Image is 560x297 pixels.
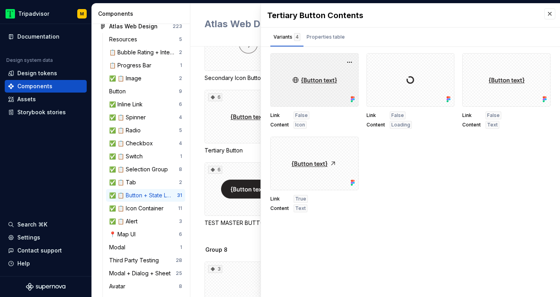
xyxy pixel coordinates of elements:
[179,140,182,147] div: 4
[205,246,227,254] span: Group 8
[106,72,185,85] a: ✅ 📋 Image2
[270,205,289,212] span: Content
[106,267,185,280] a: Modal + Dialog + Sheet25
[109,87,129,95] div: Button
[109,152,146,160] div: ✅ 📋 Switch
[179,231,182,238] div: 6
[179,101,182,108] div: 6
[205,219,292,227] div: TEST MASTER BUTTON
[80,11,84,17] div: M
[5,93,87,106] a: Assets
[5,80,87,93] a: Components
[109,48,179,56] div: 📋 Bubble Rating + Interactive Bubble Rating
[487,122,498,128] span: Text
[180,153,182,160] div: 1
[179,49,182,56] div: 2
[267,10,536,21] div: Tertiary Button Contents
[367,122,385,128] span: Content
[109,282,128,290] div: Avatar
[109,230,139,238] div: 📍 Map UI
[6,57,53,63] div: Design system data
[109,61,154,69] div: 📋 Progress Bar
[106,98,185,111] a: ✅ Inline Link6
[5,244,87,257] button: Contact support
[487,112,500,119] span: False
[205,17,292,82] div: 5Secondary Icon Button
[106,46,185,59] a: 📋 Bubble Rating + Interactive Bubble Rating2
[295,112,308,119] span: False
[391,112,404,119] span: False
[205,18,434,30] h2: ✅ 📋 Button + State Layer
[106,254,185,267] a: Third Party Testing28
[106,150,185,163] a: ✅ 📋 Switch1
[307,33,345,41] div: Properties table
[106,280,185,293] a: Avatar8
[208,265,222,273] div: 3
[176,257,182,264] div: 28
[106,111,185,124] a: ✅ 📋 Spinner4
[205,162,292,227] div: 6TEST MASTER BUTTON
[109,126,144,134] div: ✅ 📋 Radio
[179,166,182,173] div: 8
[270,122,289,128] span: Content
[295,122,305,128] span: Icon
[5,218,87,231] button: Search ⌘K
[295,196,306,202] span: True
[106,228,185,241] a: 📍 Map UI6
[109,269,174,277] div: Modal + Dialog + Sheet
[5,106,87,119] a: Storybook stories
[109,243,128,251] div: Modal
[17,82,52,90] div: Components
[106,59,185,72] a: 📋 Progress Bar1
[106,163,185,176] a: ✅ 📋 Selection Group8
[179,218,182,225] div: 3
[462,112,481,119] span: Link
[106,85,185,98] a: Button9
[109,139,156,147] div: ✅ 📋 Checkbox
[109,74,145,82] div: ✅ 📋 Image
[17,69,57,77] div: Design tokens
[6,9,15,19] img: 0ed0e8b8-9446-497d-bad0-376821b19aa5.png
[109,113,149,121] div: ✅ 📋 Spinner
[205,18,292,30] span: Atlas Web Design /
[17,33,60,41] div: Documentation
[17,260,30,267] div: Help
[179,36,182,43] div: 5
[208,93,222,101] div: 6
[97,20,185,33] a: Atlas Web Design223
[109,178,139,186] div: ✅ 📋 Tab
[270,112,289,119] span: Link
[106,215,185,228] a: ✅ 📋 Alert3
[294,33,300,41] div: 4
[109,22,158,30] div: Atlas Web Design
[17,247,62,254] div: Contact support
[17,234,40,241] div: Settings
[173,23,182,30] div: 223
[109,204,167,212] div: ✅ 📋 Icon Container
[5,67,87,80] a: Design tokens
[179,179,182,186] div: 2
[295,205,306,212] span: Text
[98,10,187,18] div: Components
[273,33,300,41] div: Variants
[5,231,87,244] a: Settings
[180,244,182,251] div: 1
[106,189,185,202] a: ✅ 📋 Button + State Layer31
[208,166,222,174] div: 6
[391,122,410,128] span: Loading
[179,114,182,121] div: 4
[109,217,141,225] div: ✅ 📋 Alert
[106,33,185,46] a: Resources5
[205,74,292,82] div: Secondary Icon Button
[179,75,182,82] div: 2
[109,100,146,108] div: ✅ Inline Link
[109,256,162,264] div: Third Party Testing
[109,191,177,199] div: ✅ 📋 Button + State Layer
[177,192,182,199] div: 31
[26,283,65,291] a: Supernova Logo
[18,10,49,18] div: Tripadvisor
[5,257,87,270] button: Help
[178,205,182,212] div: 11
[109,165,171,173] div: ✅ 📋 Selection Group
[205,147,292,154] div: Tertiary Button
